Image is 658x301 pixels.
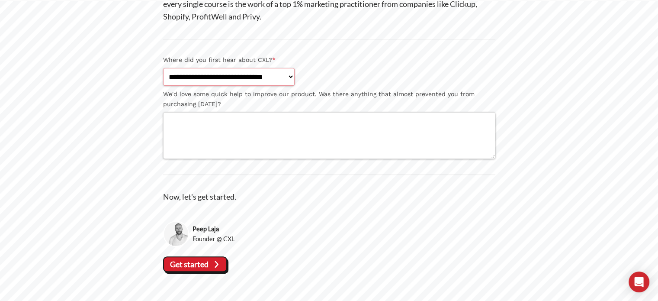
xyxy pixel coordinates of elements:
strong: Peep Laja [193,224,234,234]
p: Now, let's get started. [163,191,495,203]
div: Open Intercom Messenger [629,272,649,292]
img: Peep Laja, Founder @ CXL [163,221,189,247]
vaadin-button: Get started [163,256,228,272]
label: We'd love some quick help to improve our product. Was there anything that almost prevented you fr... [163,89,495,109]
label: Where did you first hear about CXL? [163,55,495,65]
span: Founder @ CXL [193,234,234,244]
